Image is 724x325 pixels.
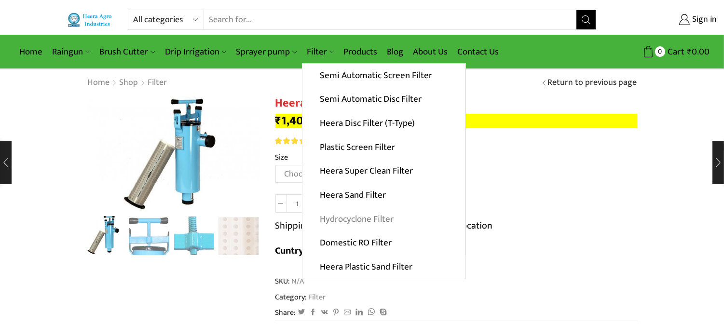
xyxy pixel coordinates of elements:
[95,41,160,63] a: Brush Cutter
[219,217,259,255] li: 4 / 4
[302,183,465,207] a: Heera Sand Filter
[576,10,596,29] button: Search button
[119,77,139,89] a: Shop
[129,217,169,257] a: Heera-super-clean-filter–1
[690,14,717,26] span: Sign in
[129,217,169,257] img: Heera-super-clean-filter--1
[87,77,110,89] a: Home
[85,217,125,255] li: 1 / 4
[275,243,437,259] b: Cuntry of Origin [GEOGRAPHIC_DATA]
[452,41,504,63] a: Contact Us
[287,194,309,213] input: Product quantity
[665,45,684,58] span: Cart
[408,41,452,63] a: About Us
[302,231,465,255] a: Domestic RO Filter
[275,111,282,131] span: ₹
[302,64,465,88] a: Semi Automatic Screen Filter
[275,152,288,163] label: Size
[174,217,214,257] img: _Heera-super-clean-filter-2
[219,217,259,257] img: _Heera-super-clean-filter-3
[302,207,465,231] a: Hydrocyclone Filter
[655,46,665,56] span: 0
[275,218,493,233] p: Shipping Charges are extra, Depends on your Location
[47,41,95,63] a: Raingun
[302,111,465,135] a: Heera Disc Filter (T-Type)
[87,96,261,212] div: 1 / 4
[204,10,576,29] input: Search for...
[87,77,168,89] nav: Breadcrumb
[382,41,408,63] a: Blog
[129,217,169,255] li: 2 / 4
[339,41,382,63] a: Products
[687,44,692,59] span: ₹
[275,276,637,287] span: SKU:
[302,135,465,159] a: Plastic Screen Filter
[275,137,314,144] span: Rated out of 5 based on customer ratings
[302,87,465,111] a: Semi Automatic Disc Filter
[174,217,214,255] li: 3 / 4
[275,96,637,110] h1: Heera Super Clean Filter
[148,77,168,89] a: Filter
[160,41,231,63] a: Drip Irrigation
[14,41,47,63] a: Home
[275,114,637,128] p: –
[548,77,637,89] a: Return to previous page
[290,276,304,287] span: N/A
[275,137,314,144] div: Rated 5.00 out of 5
[302,159,465,183] a: Heera Super Clean Filter
[687,44,710,59] bdi: 0.00
[275,307,296,318] span: Share:
[85,215,125,255] img: Heera-super-clean-filter
[275,137,316,144] span: 8
[275,111,328,131] bdi: 1,400.00
[302,41,339,63] a: Filter
[606,43,710,61] a: 0 Cart ₹0.00
[231,41,301,63] a: Sprayer pump
[302,255,465,279] a: Heera Plastic Sand Filter
[611,11,717,28] a: Sign in
[307,291,326,303] a: Filter
[275,292,326,303] span: Category:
